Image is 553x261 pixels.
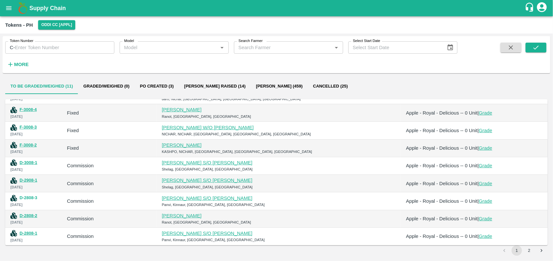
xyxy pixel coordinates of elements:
div: Shelag, [GEOGRAPHIC_DATA], [GEOGRAPHIC_DATA] [162,166,396,172]
strong: More [14,62,29,67]
button: D-3008-1 [20,159,37,167]
a: [PERSON_NAME] [162,143,202,148]
a: Grade [479,145,492,151]
img: tokensIcon [10,195,17,201]
div: Fixed [67,109,152,117]
b: [DATE] [10,97,22,101]
div: Tokens - PH [5,21,33,29]
span: Apple - Royal - Delicious -- 0 Unit [406,163,477,168]
a: Grade [479,181,492,186]
span: | [478,145,479,151]
span: | [478,128,479,133]
div: Commission [67,180,152,187]
button: Open [332,43,341,52]
div: KASHPO, NICHAR, [GEOGRAPHIC_DATA], [GEOGRAPHIC_DATA], [GEOGRAPHIC_DATA] [162,149,396,155]
button: page 1 [512,245,522,256]
span: Apple - Royal - Delicious -- 0 Unit [406,145,477,151]
button: Select DC [38,20,76,30]
button: [PERSON_NAME] (459) [251,78,308,94]
div: customer-support [525,2,536,14]
button: D-2908-1 [20,177,37,184]
button: Go to next page [536,245,547,256]
label: Select Start Date [353,38,380,44]
div: Commission [67,215,152,222]
a: [PERSON_NAME] W/O [PERSON_NAME] [162,125,254,130]
span: | [478,163,479,168]
span: Apple - Royal - Delicious -- 0 Unit [406,181,477,186]
span: | [478,110,479,116]
div: Ranot, [GEOGRAPHIC_DATA], [GEOGRAPHIC_DATA] [162,219,396,225]
b: [DATE] [10,132,22,136]
b: [DATE] [10,220,22,224]
b: [DATE] [10,185,22,189]
label: Search Farmer [239,38,263,44]
a: [PERSON_NAME] S/O [PERSON_NAME] [162,160,253,165]
input: Enter Token Number [15,41,114,54]
div: NICHAR, NICHAR, [GEOGRAPHIC_DATA], [GEOGRAPHIC_DATA], [GEOGRAPHIC_DATA] [162,131,396,137]
b: [DATE] [10,150,22,154]
img: logo [16,2,29,15]
div: Panvi, Kinnaur, [GEOGRAPHIC_DATA], [GEOGRAPHIC_DATA] [162,237,396,243]
a: Supply Chain [29,4,525,13]
span: | [478,181,479,186]
button: Cancelled (25) [308,78,353,94]
a: Grade [479,199,492,204]
a: [PERSON_NAME] S/O [PERSON_NAME] [162,231,253,236]
nav: pagination navigation [498,245,548,256]
span: | [478,216,479,221]
div: Commission [67,162,152,169]
b: Supply Chain [29,5,66,11]
b: [DATE] [10,203,22,207]
span: Apple - Royal - Delicious -- 0 Unit [406,234,477,239]
button: To be Graded/Weighed (11) [5,78,78,94]
img: tokensIcon [10,230,17,237]
button: D-2808-1 [20,230,37,237]
label: Token Number [10,38,33,44]
a: Grade [479,128,492,133]
button: open drawer [1,1,16,16]
button: Graded/Weighed (0) [78,78,135,94]
button: Open [218,43,226,52]
a: [PERSON_NAME] [162,213,202,218]
div: Fixed [67,144,152,152]
span: Apple - Royal - Delicious -- 0 Unit [406,128,477,133]
b: [DATE] [10,115,22,118]
div: Commission [67,198,152,205]
img: tokensIcon [10,177,17,184]
div: Shelag, [GEOGRAPHIC_DATA], [GEOGRAPHIC_DATA] [162,184,396,190]
div: Ranot, [GEOGRAPHIC_DATA], [GEOGRAPHIC_DATA] [162,114,396,119]
input: Model [122,43,216,52]
b: [DATE] [10,238,22,242]
div: Commission [67,233,152,240]
a: [PERSON_NAME] S/O [PERSON_NAME] [162,196,253,201]
button: More [5,59,30,70]
button: [PERSON_NAME] Raised (14) [179,78,251,94]
img: tokensIcon [10,107,17,113]
a: Grade [479,110,492,116]
div: Fixed [67,127,152,134]
img: tokensIcon [10,142,17,148]
img: tokensIcon [10,159,17,166]
button: Po Created (3) [135,78,179,94]
button: F-3008-3 [20,124,37,131]
button: D-2808-2 [20,212,37,220]
button: F-3008-4 [20,106,37,114]
div: C- [5,41,114,54]
button: Choose date [444,41,457,54]
a: Grade [479,163,492,168]
span: Apple - Royal - Delicious -- 0 Unit [406,199,477,204]
span: Apple - Royal - Delicious -- 0 Unit [406,216,477,221]
img: tokensIcon [10,124,17,131]
a: [PERSON_NAME] [162,107,202,112]
input: Search Farmer [236,43,330,52]
span: Apple - Royal - Delicious -- 0 Unit [406,110,477,116]
div: account of current user [536,1,548,15]
button: F-3008-2 [20,142,37,149]
b: [DATE] [10,168,22,172]
span: | [478,199,479,204]
label: Model [124,38,134,44]
button: D-2808-3 [20,194,37,202]
span: | [478,234,479,239]
button: Go to page 2 [524,245,534,256]
input: Select Start Date [348,41,442,54]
